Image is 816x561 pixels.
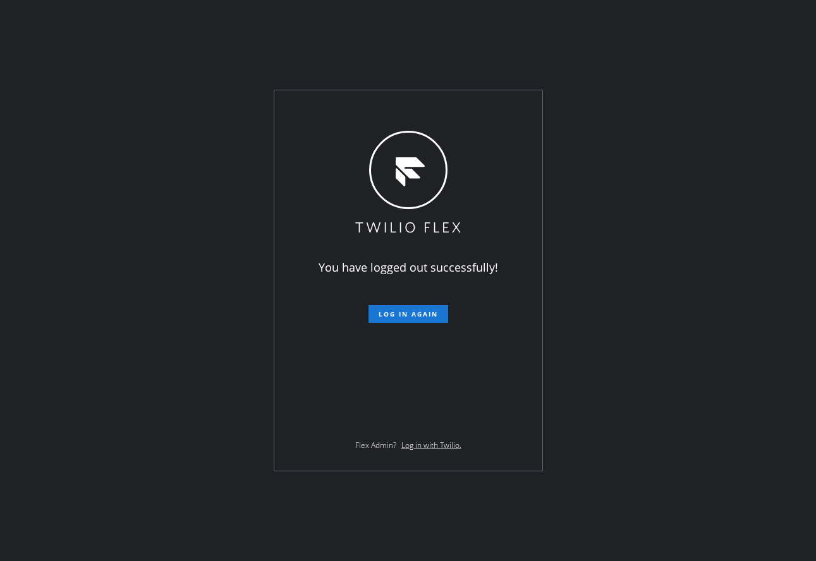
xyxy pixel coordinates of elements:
span: Log in again [379,310,438,318]
span: Flex Admin? [355,440,396,450]
span: You have logged out successfully! [319,260,498,275]
button: Log in again [368,305,448,323]
a: Log in with Twilio. [401,440,461,450]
